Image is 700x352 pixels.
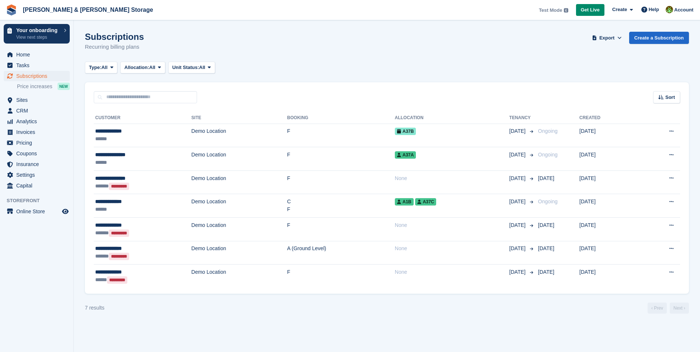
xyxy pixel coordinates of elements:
[539,7,562,14] span: Test Mode
[6,4,17,15] img: stora-icon-8386f47178a22dfd0bd8f6a31ec36ba5ce8667c1dd55bd0f319d3a0aa187defe.svg
[4,138,70,148] a: menu
[674,6,693,14] span: Account
[579,112,637,124] th: Created
[538,269,554,275] span: [DATE]
[16,60,61,70] span: Tasks
[509,127,527,135] span: [DATE]
[16,116,61,127] span: Analytics
[395,112,509,124] th: Allocation
[120,62,165,74] button: Allocation: All
[16,170,61,180] span: Settings
[579,170,637,194] td: [DATE]
[4,170,70,180] a: menu
[61,207,70,216] a: Preview store
[192,170,287,194] td: Demo Location
[576,4,604,16] a: Get Live
[85,32,144,42] h1: Subscriptions
[124,64,149,71] span: Allocation:
[192,147,287,171] td: Demo Location
[85,304,104,312] div: 7 results
[4,180,70,191] a: menu
[16,49,61,60] span: Home
[4,159,70,169] a: menu
[17,82,70,90] a: Price increases NEW
[4,60,70,70] a: menu
[579,218,637,241] td: [DATE]
[538,128,558,134] span: Ongoing
[395,245,509,252] div: None
[287,241,395,265] td: A (Ground Level)
[395,268,509,276] div: None
[509,221,527,229] span: [DATE]
[192,265,287,288] td: Demo Location
[581,6,600,14] span: Get Live
[579,265,637,288] td: [DATE]
[4,127,70,137] a: menu
[16,148,61,159] span: Coupons
[4,116,70,127] a: menu
[16,206,61,217] span: Online Store
[85,62,117,74] button: Type: All
[287,194,395,218] td: C F
[415,198,437,206] span: A37C
[192,218,287,241] td: Demo Location
[168,62,215,74] button: Unit Status: All
[395,151,416,159] span: A37A
[172,64,199,71] span: Unit Status:
[649,6,659,13] span: Help
[4,95,70,105] a: menu
[58,83,70,90] div: NEW
[579,147,637,171] td: [DATE]
[395,198,414,206] span: A1B
[17,83,52,90] span: Price increases
[287,112,395,124] th: Booking
[538,199,558,204] span: Ongoing
[612,6,627,13] span: Create
[192,112,287,124] th: Site
[509,198,527,206] span: [DATE]
[599,34,614,42] span: Export
[16,127,61,137] span: Invoices
[89,64,101,71] span: Type:
[16,138,61,148] span: Pricing
[287,218,395,241] td: F
[579,124,637,147] td: [DATE]
[287,147,395,171] td: F
[670,303,689,314] a: Next
[94,112,192,124] th: Customer
[509,245,527,252] span: [DATE]
[16,106,61,116] span: CRM
[579,241,637,265] td: [DATE]
[16,28,60,33] p: Your onboarding
[16,34,60,41] p: View next steps
[509,268,527,276] span: [DATE]
[20,4,156,16] a: [PERSON_NAME] & [PERSON_NAME] Storage
[149,64,155,71] span: All
[629,32,689,44] a: Create a Subscription
[4,49,70,60] a: menu
[287,124,395,147] td: F
[395,175,509,182] div: None
[4,71,70,81] a: menu
[16,95,61,105] span: Sites
[538,245,554,251] span: [DATE]
[16,159,61,169] span: Insurance
[509,112,535,124] th: Tenancy
[591,32,623,44] button: Export
[646,303,690,314] nav: Page
[192,194,287,218] td: Demo Location
[579,194,637,218] td: [DATE]
[395,128,416,135] span: A37B
[4,148,70,159] a: menu
[509,175,527,182] span: [DATE]
[648,303,667,314] a: Previous
[4,24,70,44] a: Your onboarding View next steps
[564,8,568,13] img: icon-info-grey-7440780725fd019a000dd9b08b2336e03edf1995a4989e88bcd33f0948082b44.svg
[665,94,675,101] span: Sort
[101,64,108,71] span: All
[7,197,73,204] span: Storefront
[538,175,554,181] span: [DATE]
[395,221,509,229] div: None
[4,106,70,116] a: menu
[192,124,287,147] td: Demo Location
